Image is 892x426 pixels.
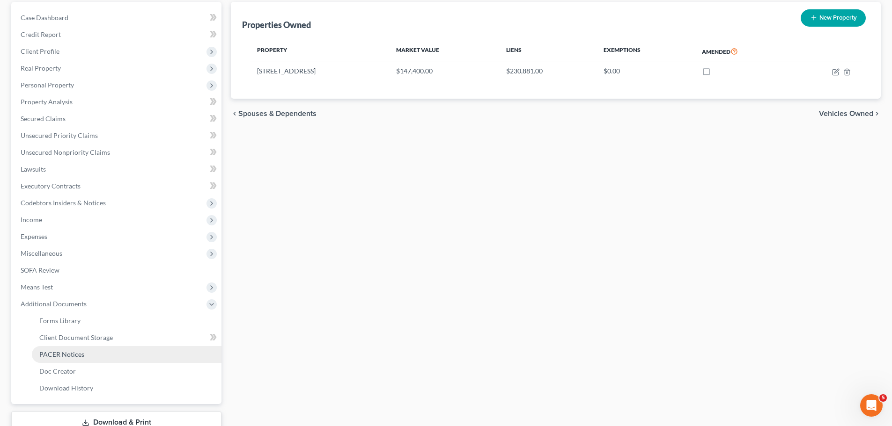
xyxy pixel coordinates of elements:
a: Credit Report [13,26,221,43]
span: Vehicles Owned [819,110,873,117]
a: Unsecured Priority Claims [13,127,221,144]
span: Client Document Storage [39,333,113,341]
th: Amended [694,41,791,62]
a: Case Dashboard [13,9,221,26]
span: Executory Contracts [21,182,81,190]
a: Doc Creator [32,363,221,380]
span: SOFA Review [21,266,59,274]
span: Unsecured Nonpriority Claims [21,148,110,156]
button: New Property [801,9,866,27]
td: $147,400.00 [389,62,499,80]
span: Secured Claims [21,115,66,123]
a: Download History [32,380,221,397]
span: 5 [879,394,887,402]
a: Property Analysis [13,94,221,110]
span: Personal Property [21,81,74,89]
th: Market Value [389,41,499,62]
span: Case Dashboard [21,14,68,22]
span: Spouses & Dependents [238,110,317,117]
th: Liens [499,41,596,62]
a: Secured Claims [13,110,221,127]
span: Means Test [21,283,53,291]
div: Properties Owned [242,19,311,30]
a: Unsecured Nonpriority Claims [13,144,221,161]
span: Codebtors Insiders & Notices [21,199,106,207]
span: Real Property [21,64,61,72]
td: $230,881.00 [499,62,596,80]
span: Miscellaneous [21,249,62,257]
a: Lawsuits [13,161,221,178]
th: Property [250,41,389,62]
span: Credit Report [21,30,61,38]
a: PACER Notices [32,346,221,363]
button: chevron_left Spouses & Dependents [231,110,317,117]
a: SOFA Review [13,262,221,279]
span: Unsecured Priority Claims [21,131,98,139]
span: Doc Creator [39,367,76,375]
span: PACER Notices [39,350,84,358]
button: Vehicles Owned chevron_right [819,110,881,117]
i: chevron_left [231,110,238,117]
span: Income [21,216,42,224]
iframe: Intercom live chat [860,394,883,417]
span: Client Profile [21,47,59,55]
span: Forms Library [39,317,81,325]
span: Property Analysis [21,98,73,106]
a: Forms Library [32,312,221,329]
span: Download History [39,384,93,392]
a: Executory Contracts [13,178,221,195]
span: Lawsuits [21,165,46,173]
td: [STREET_ADDRESS] [250,62,389,80]
td: $0.00 [596,62,694,80]
span: Additional Documents [21,300,87,308]
span: Expenses [21,232,47,240]
a: Client Document Storage [32,329,221,346]
th: Exemptions [596,41,694,62]
i: chevron_right [873,110,881,117]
